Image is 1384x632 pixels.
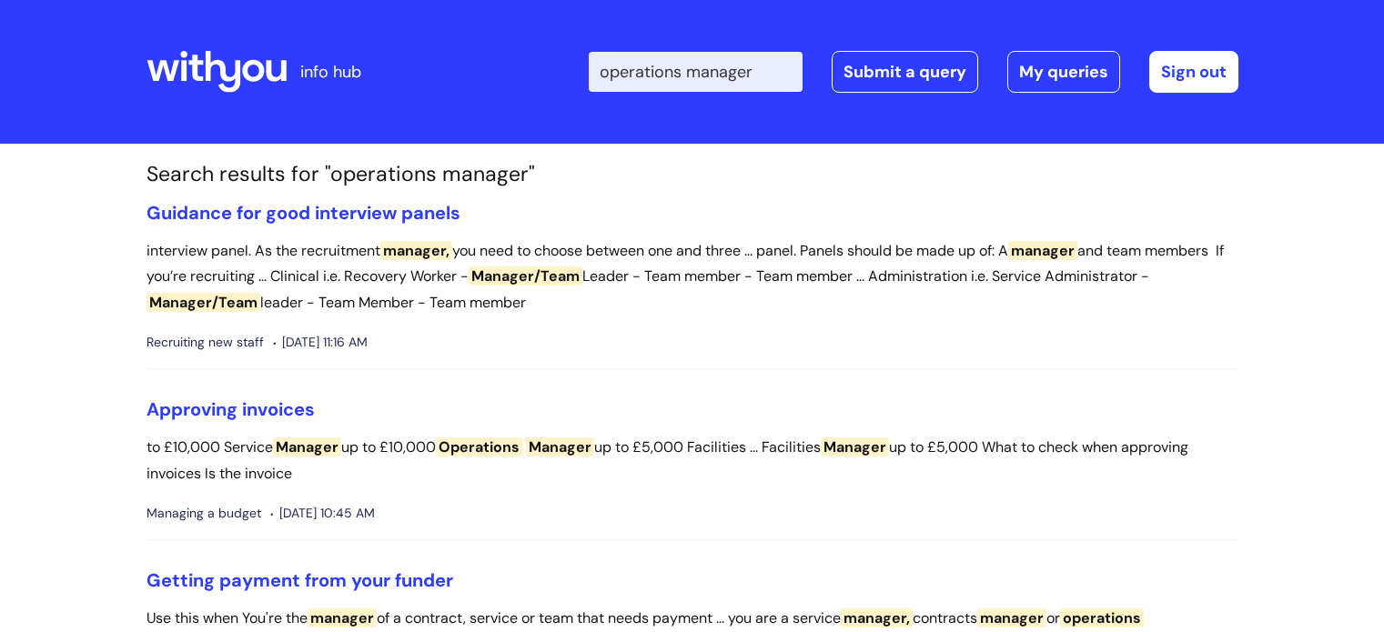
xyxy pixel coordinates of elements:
[1060,608,1144,627] span: operations
[270,502,375,525] span: [DATE] 10:45 AM
[146,397,315,421] a: Approving invoices
[146,293,260,312] span: Manager/Team
[821,437,889,456] span: Manager
[1008,241,1077,260] span: manager
[436,437,522,456] span: Operations
[308,608,377,627] span: manager
[146,331,264,354] span: Recruiting new staff
[146,238,1238,316] p: interview panel. As the recruitment you need to choose between one and three ... panel. Panels sh...
[380,241,452,260] span: manager,
[146,502,261,525] span: Managing a budget
[589,51,1238,93] div: | -
[146,201,460,225] a: Guidance for good interview panels
[273,437,341,456] span: Manager
[273,331,368,354] span: [DATE] 11:16 AM
[146,435,1238,487] p: to £10,000 Service up to £10,000 up to £5,000 Facilities ... Facilities up to £5,000 What to chec...
[832,51,978,93] a: Submit a query
[589,52,803,92] input: Search
[469,266,582,286] span: Manager/Team
[526,437,594,456] span: Manager
[146,162,1238,187] h1: Search results for "operations manager"
[977,608,1046,627] span: manager
[841,608,913,627] span: manager,
[300,57,361,86] p: info hub
[146,568,453,592] a: Getting payment from your funder
[1149,51,1238,93] a: Sign out
[1007,51,1120,93] a: My queries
